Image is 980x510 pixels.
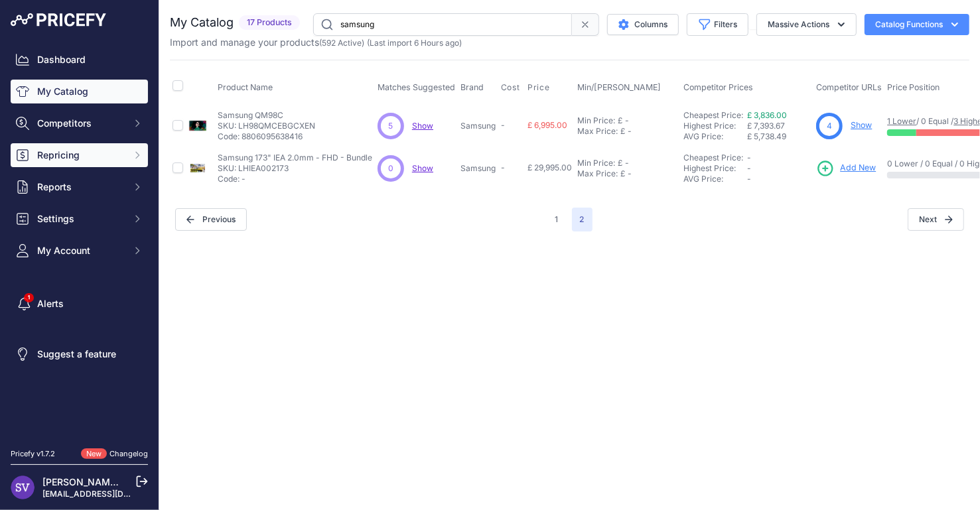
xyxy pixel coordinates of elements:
span: Repricing [37,149,124,162]
a: Show [851,120,872,130]
span: Brand [460,82,484,92]
span: £ 6,995.00 [527,120,567,130]
nav: Sidebar [11,48,148,432]
div: AVG Price: [683,174,747,184]
p: Code: 8806095638416 [218,131,315,142]
p: Samsung 173" IEA 2.0mm - FHD - Bundle [218,153,372,163]
a: 592 Active [322,38,362,48]
a: Show [412,121,433,131]
span: - [747,163,751,173]
span: Next [908,208,964,231]
button: Catalog Functions [865,14,969,35]
div: £ [618,115,622,126]
span: Competitors [37,117,124,130]
div: - [622,158,629,168]
span: ( ) [319,38,364,48]
span: Price [527,82,549,93]
a: Show [412,163,433,173]
button: Massive Actions [756,13,857,36]
a: My Catalog [11,80,148,103]
div: Highest Price: [683,121,747,131]
img: Pricefy Logo [11,13,106,27]
span: - [747,153,751,162]
span: Price Position [887,82,940,92]
a: Dashboard [11,48,148,72]
div: Max Price: [577,168,618,179]
button: Go to page 1 [547,208,567,231]
p: Samsung QM98C [218,110,315,121]
div: Min Price: [577,158,615,168]
button: Cost [501,82,522,93]
a: 1 Lower [887,116,916,126]
a: Alerts [11,292,148,316]
div: - [625,168,632,179]
p: Samsung [460,121,496,131]
button: Columns [607,14,679,35]
a: [PERSON_NAME] [PERSON_NAME] [42,476,198,487]
span: £ 29,995.00 [527,162,572,172]
span: 17 Products [239,15,300,31]
p: SKU: LH98QMCEBGCXEN [218,121,315,131]
button: Filters [687,13,748,36]
span: £ 7,393.67 [747,121,785,131]
span: 5 [389,120,393,132]
a: Add New [816,159,876,178]
button: Price [527,82,552,93]
button: Previous [175,208,247,231]
div: £ [618,158,622,168]
div: Max Price: [577,126,618,137]
div: £ [620,168,625,179]
p: Import and manage your products [170,36,462,49]
span: Reports [37,180,124,194]
a: Suggest a feature [11,342,148,366]
a: Cheapest Price: [683,153,743,162]
a: [EMAIL_ADDRESS][DOMAIN_NAME] [42,489,181,499]
button: Competitors [11,111,148,135]
span: Competitor Prices [683,82,753,92]
p: Code: - [218,174,372,184]
div: Pricefy v1.7.2 [11,448,55,460]
span: (Last import 6 Hours ago) [367,38,462,48]
button: Repricing [11,143,148,167]
span: - [501,120,505,130]
div: £ [620,126,625,137]
h2: My Catalog [170,13,234,32]
span: 0 [388,162,393,174]
div: - [622,115,629,126]
span: 4 [827,120,832,132]
span: Settings [37,212,124,225]
span: Matches Suggested [378,82,455,92]
span: My Account [37,244,124,257]
a: Changelog [109,449,148,458]
a: Cheapest Price: [683,110,743,120]
div: Min Price: [577,115,615,126]
a: £ 3,836.00 [747,110,787,120]
span: Competitor URLs [816,82,882,92]
div: AVG Price: [683,131,747,142]
span: 2 [572,208,593,231]
button: Settings [11,207,148,231]
span: New [81,448,107,460]
span: - [501,162,505,172]
span: Product Name [218,82,273,92]
button: My Account [11,239,148,263]
input: Search [313,13,572,36]
span: Cost [501,82,520,93]
button: Reports [11,175,148,199]
div: Highest Price: [683,163,747,174]
span: Add New [840,162,876,174]
span: - [747,174,751,184]
span: Min/[PERSON_NAME] [577,82,661,92]
p: SKU: LHIEA002173 [218,163,372,174]
div: - [625,126,632,137]
div: £ 5,738.49 [747,131,811,142]
p: Samsung [460,163,496,174]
